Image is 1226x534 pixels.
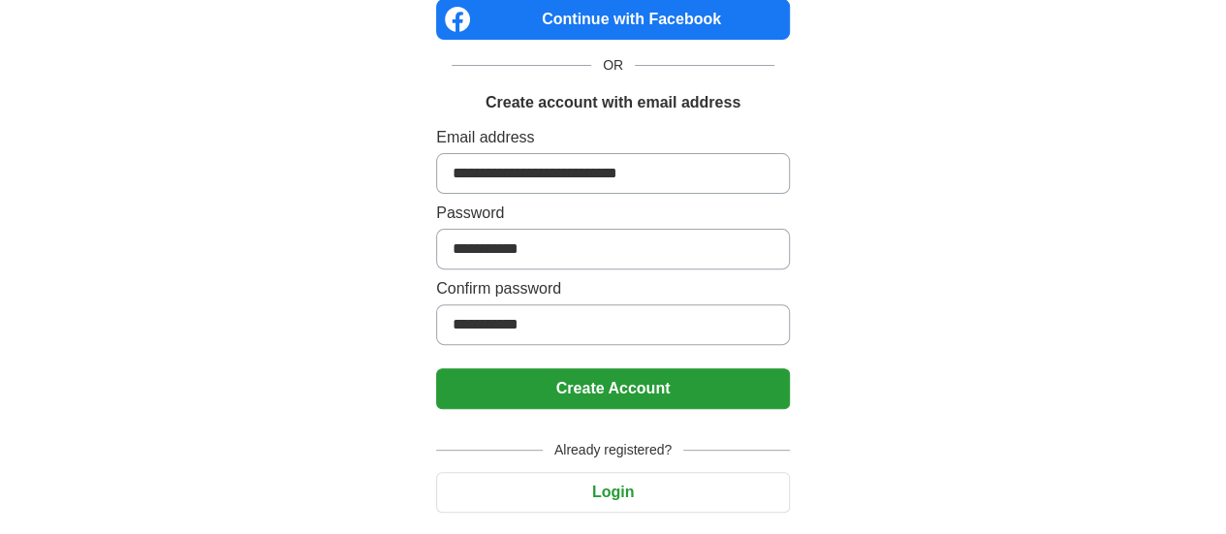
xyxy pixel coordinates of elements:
label: Password [436,202,790,225]
label: Email address [436,126,790,149]
h1: Create account with email address [486,91,740,114]
button: Create Account [436,368,790,409]
label: Confirm password [436,277,790,300]
span: Already registered? [543,440,683,460]
a: Login [436,484,790,500]
span: OR [591,55,635,76]
button: Login [436,472,790,513]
